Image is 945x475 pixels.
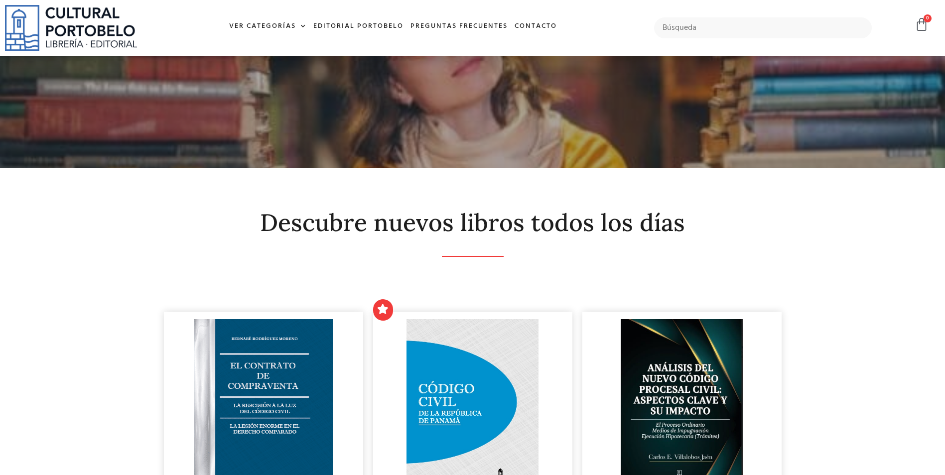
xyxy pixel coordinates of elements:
[924,14,932,22] span: 0
[915,17,929,32] a: 0
[164,210,782,236] h2: Descubre nuevos libros todos los días
[226,16,310,37] a: Ver Categorías
[310,16,407,37] a: Editorial Portobelo
[511,16,560,37] a: Contacto
[654,17,872,38] input: Búsqueda
[407,16,511,37] a: Preguntas frecuentes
